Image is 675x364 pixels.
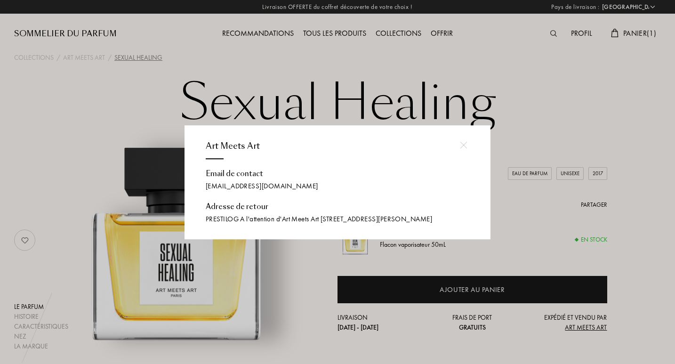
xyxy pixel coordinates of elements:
div: [EMAIL_ADDRESS][DOMAIN_NAME] [206,180,469,192]
img: cross.svg [460,142,467,149]
div: Email de contact [206,167,469,179]
div: Adresse de retour [206,200,469,212]
div: Art Meets Art [206,140,469,153]
div: PRESTILOG A l'attention d'Art Meets Art [STREET_ADDRESS][PERSON_NAME] [206,213,469,225]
